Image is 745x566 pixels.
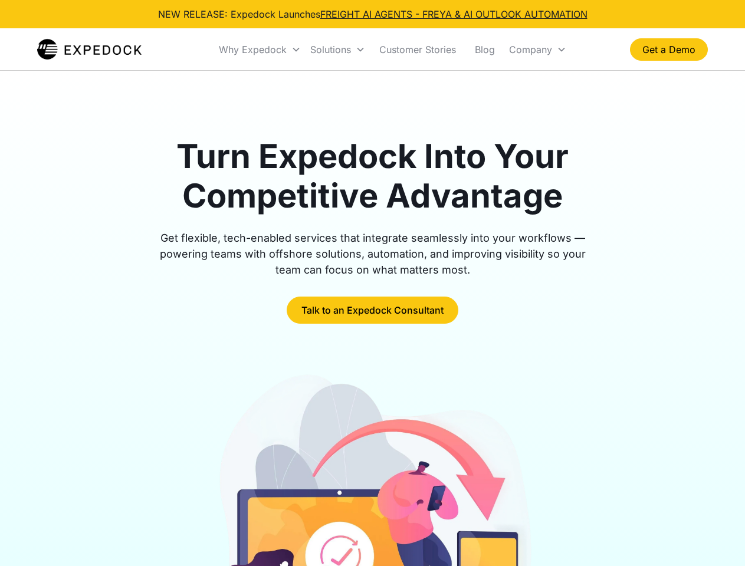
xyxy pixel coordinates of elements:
[686,509,745,566] iframe: Chat Widget
[37,38,142,61] a: home
[146,137,599,216] h1: Turn Expedock Into Your Competitive Advantage
[370,29,465,70] a: Customer Stories
[146,230,599,278] div: Get flexible, tech-enabled services that integrate seamlessly into your workflows — powering team...
[320,8,588,20] a: FREIGHT AI AGENTS - FREYA & AI OUTLOOK AUTOMATION
[509,44,552,55] div: Company
[219,44,287,55] div: Why Expedock
[214,29,306,70] div: Why Expedock
[287,297,458,324] a: Talk to an Expedock Consultant
[630,38,708,61] a: Get a Demo
[465,29,504,70] a: Blog
[158,7,588,21] div: NEW RELEASE: Expedock Launches
[504,29,571,70] div: Company
[310,44,351,55] div: Solutions
[306,29,370,70] div: Solutions
[37,38,142,61] img: Expedock Logo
